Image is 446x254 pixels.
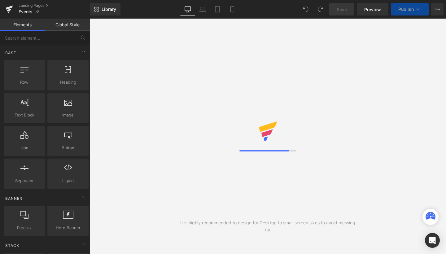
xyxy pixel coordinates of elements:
[49,225,87,231] span: Hero Banner
[391,3,429,15] button: Publish
[314,3,327,15] button: Redo
[425,233,440,248] div: Open Intercom Messenger
[6,177,43,184] span: Separator
[49,79,87,85] span: Heading
[357,3,388,15] a: Preview
[210,3,225,15] a: Tablet
[225,3,240,15] a: Mobile
[195,3,210,15] a: Laptop
[49,145,87,151] span: Button
[49,112,87,118] span: Image
[6,225,43,231] span: Parallax
[45,19,90,31] a: Global Style
[431,3,444,15] button: More
[398,7,414,12] span: Publish
[6,145,43,151] span: Icon
[90,3,120,15] a: New Library
[179,219,357,233] div: It is highly recommended to design for Desktop to small screen sizes to avoid messing up
[49,177,87,184] span: Liquid
[337,6,347,13] span: Save
[5,243,20,248] span: Stack
[180,3,195,15] a: Desktop
[19,9,33,14] span: Events
[5,50,17,56] span: Base
[19,3,90,8] a: Landing Pages
[300,3,312,15] button: Undo
[6,112,43,118] span: Text Block
[364,6,381,13] span: Preview
[102,7,116,12] span: Library
[6,79,43,85] span: Row
[5,195,23,201] span: Banner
